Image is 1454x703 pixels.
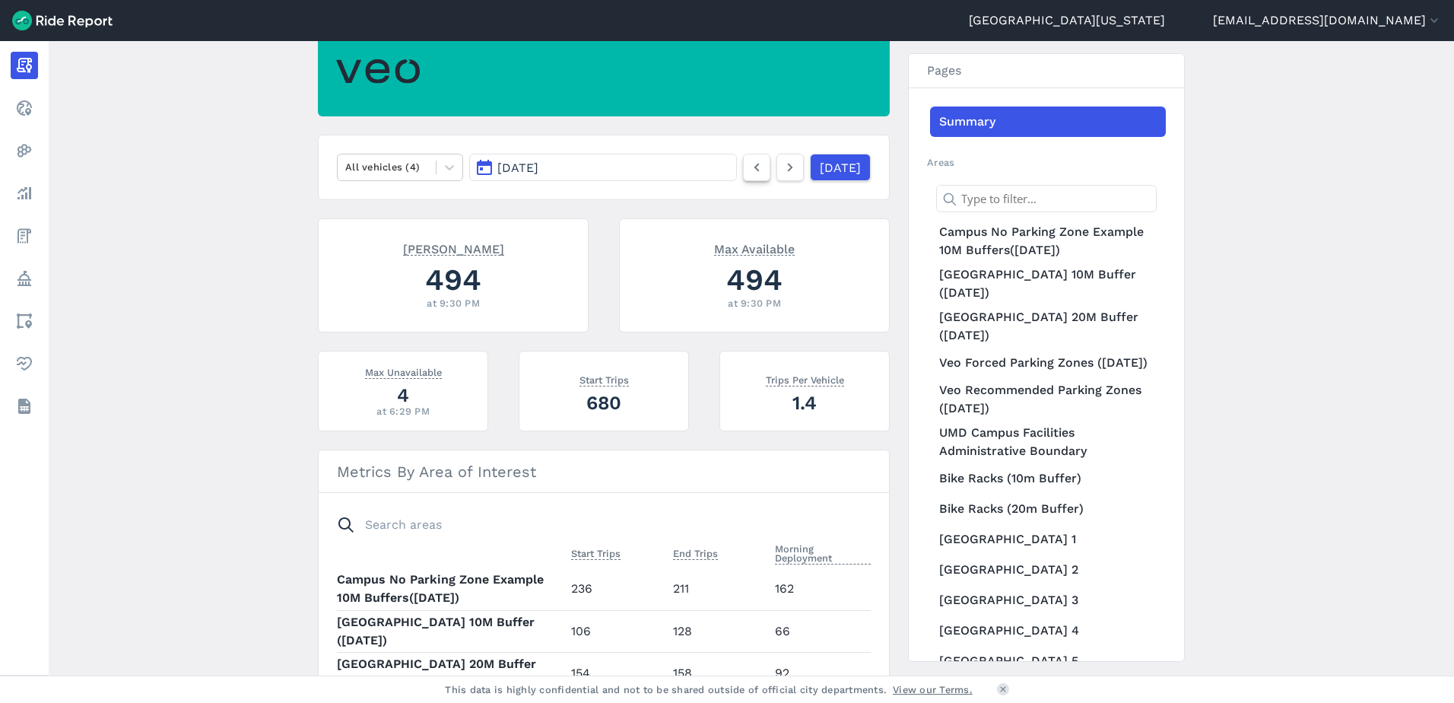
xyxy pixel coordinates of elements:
[565,652,667,694] td: 154
[403,240,504,256] span: [PERSON_NAME]
[11,137,38,164] a: Heatmaps
[930,646,1166,676] a: [GEOGRAPHIC_DATA] 5
[337,382,469,409] div: 4
[969,11,1165,30] a: [GEOGRAPHIC_DATA][US_STATE]
[11,94,38,122] a: Realtime
[337,568,565,610] th: Campus No Parking Zone Example 10M Buffers([DATE])
[11,52,38,79] a: Report
[766,371,844,386] span: Trips Per Vehicle
[337,610,565,652] th: [GEOGRAPHIC_DATA] 10M Buffer ([DATE])
[930,555,1166,585] a: [GEOGRAPHIC_DATA] 2
[1213,11,1442,30] button: [EMAIL_ADDRESS][DOMAIN_NAME]
[930,220,1166,262] a: Campus No Parking Zone Example 10M Buffers([DATE])
[638,296,871,310] div: at 9:30 PM
[769,652,871,694] td: 92
[11,350,38,377] a: Health
[571,545,621,563] button: Start Trips
[930,262,1166,305] a: [GEOGRAPHIC_DATA] 10M Buffer ([DATE])
[930,107,1166,137] a: Summary
[930,494,1166,524] a: Bike Racks (20m Buffer)
[930,616,1166,646] a: [GEOGRAPHIC_DATA] 4
[930,421,1166,463] a: UMD Campus Facilities Administrative Boundary
[638,259,871,301] div: 494
[930,378,1166,421] a: Veo Recommended Parking Zones ([DATE])
[738,390,871,416] div: 1.4
[930,585,1166,616] a: [GEOGRAPHIC_DATA] 3
[667,568,769,610] td: 211
[538,390,670,416] div: 680
[337,259,570,301] div: 494
[11,307,38,335] a: Areas
[11,180,38,207] a: Analyze
[337,404,469,418] div: at 6:29 PM
[893,682,973,697] a: View our Terms.
[667,652,769,694] td: 158
[11,393,38,420] a: Datasets
[930,524,1166,555] a: [GEOGRAPHIC_DATA] 1
[497,161,538,175] span: [DATE]
[775,540,871,568] button: Morning Deployment
[337,296,570,310] div: at 9:30 PM
[319,450,889,493] h3: Metrics By Area of Interest
[927,155,1166,170] h2: Areas
[810,154,871,181] a: [DATE]
[469,154,737,181] button: [DATE]
[667,610,769,652] td: 128
[769,610,871,652] td: 66
[673,545,718,563] button: End Trips
[565,568,667,610] td: 236
[336,50,420,92] img: Veo
[365,364,442,379] span: Max Unavailable
[936,185,1157,212] input: Type to filter...
[930,463,1166,494] a: Bike Racks (10m Buffer)
[11,222,38,250] a: Fees
[775,540,871,565] span: Morning Deployment
[328,511,862,539] input: Search areas
[565,610,667,652] td: 106
[673,545,718,560] span: End Trips
[930,305,1166,348] a: [GEOGRAPHIC_DATA] 20M Buffer ([DATE])
[12,11,113,30] img: Ride Report
[579,371,629,386] span: Start Trips
[714,240,795,256] span: Max Available
[769,568,871,610] td: 162
[909,54,1184,88] h3: Pages
[930,348,1166,378] a: Veo Forced Parking Zones ([DATE])
[11,265,38,292] a: Policy
[571,545,621,560] span: Start Trips
[337,652,565,694] th: [GEOGRAPHIC_DATA] 20M Buffer ([DATE])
